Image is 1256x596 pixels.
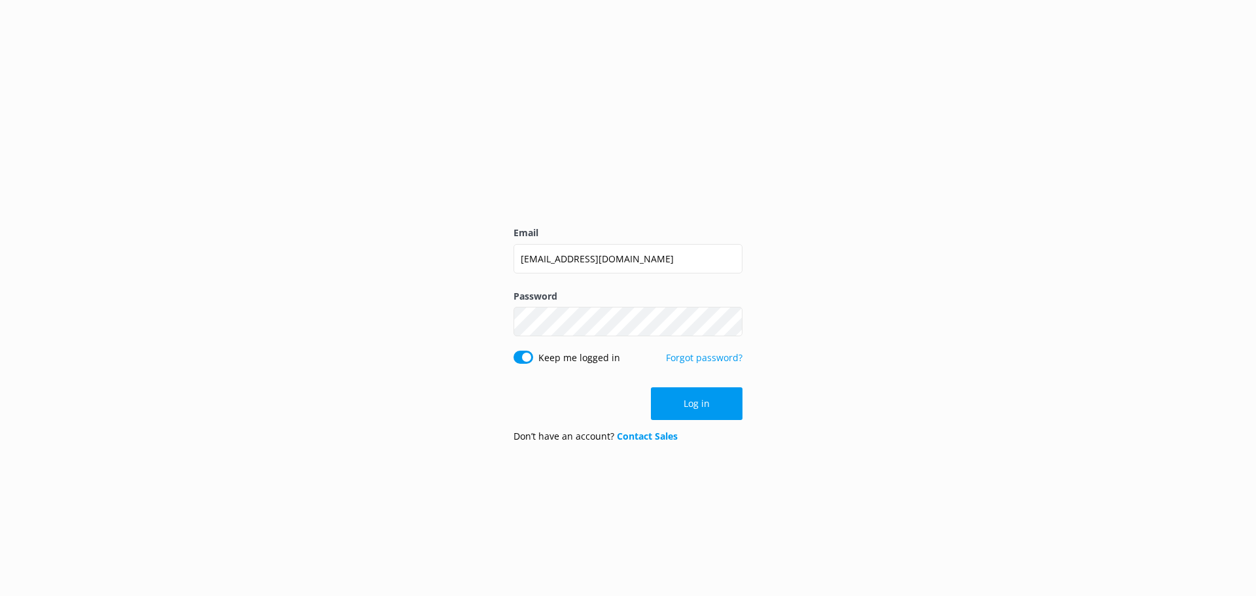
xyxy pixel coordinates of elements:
button: Show password [716,309,742,335]
label: Password [514,289,742,304]
label: Email [514,226,742,240]
a: Contact Sales [617,430,678,442]
label: Keep me logged in [538,351,620,365]
input: user@emailaddress.com [514,244,742,273]
p: Don’t have an account? [514,429,678,444]
a: Forgot password? [666,351,742,364]
button: Log in [651,387,742,420]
